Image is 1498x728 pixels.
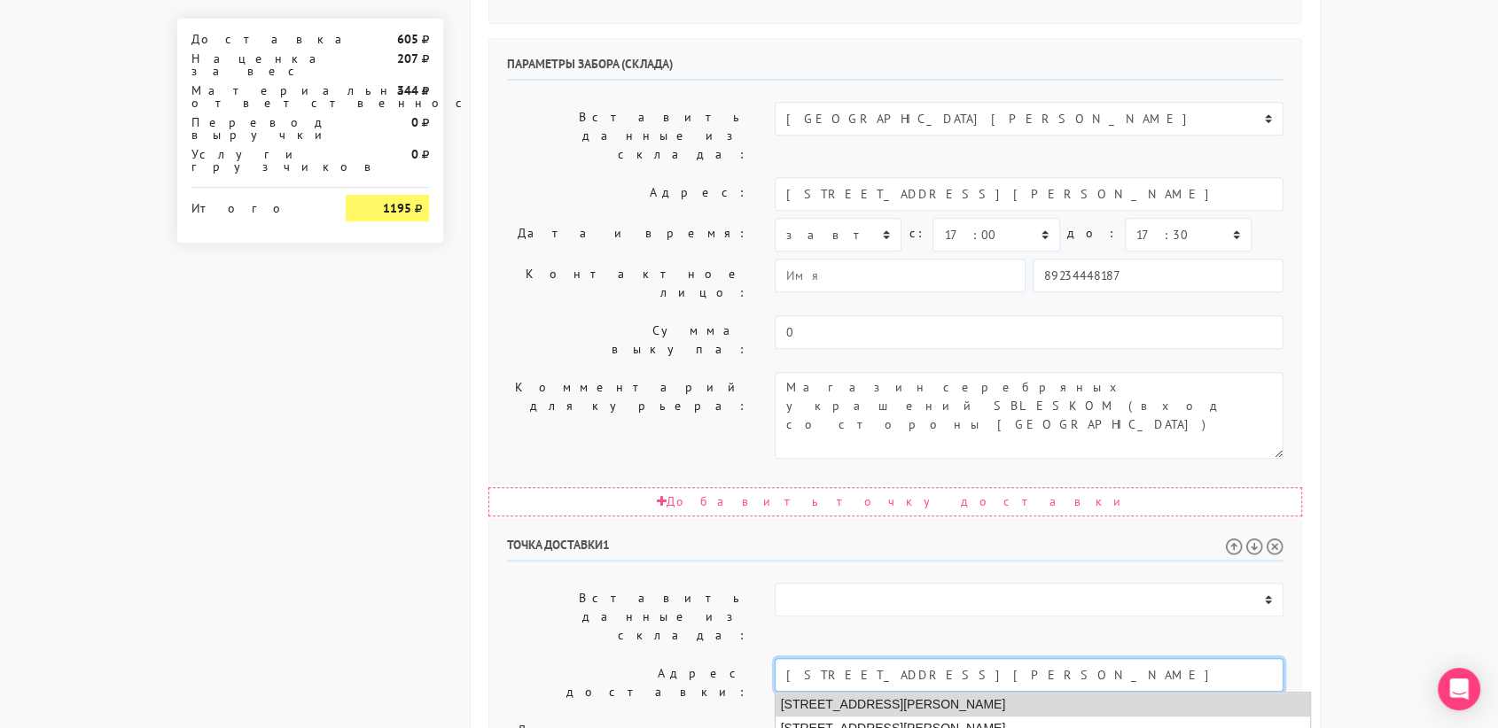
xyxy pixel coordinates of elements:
[411,114,418,130] strong: 0
[178,148,332,173] div: Услуги грузчиков
[494,259,761,308] label: Контактное лицо:
[494,583,761,651] label: Вставить данные из склада:
[775,259,1026,292] input: Имя
[397,50,418,66] strong: 207
[909,218,925,249] label: c:
[1438,668,1480,710] div: Open Intercom Messenger
[397,31,418,47] strong: 605
[507,57,1283,81] h6: Параметры забора (склада)
[178,52,332,77] div: Наценка за вес
[494,218,761,252] label: Дата и время:
[383,200,411,216] strong: 1195
[603,537,610,553] span: 1
[507,538,1283,561] h6: Точка доставки
[397,82,418,98] strong: 344
[178,116,332,141] div: Перевод выручки
[1033,259,1283,292] input: Телефон
[178,84,332,109] div: Материальная ответственность
[494,177,761,211] label: Адрес:
[494,658,761,708] label: Адрес доставки:
[494,315,761,365] label: Сумма выкупа:
[494,102,761,170] label: Вставить данные из склада:
[494,372,761,459] label: Комментарий для курьера:
[1067,218,1118,249] label: до:
[191,195,319,214] div: Итого
[776,693,1311,716] li: [STREET_ADDRESS][PERSON_NAME]
[178,33,332,45] div: Доставка
[488,487,1302,516] div: Добавить точку доставки
[411,146,418,162] strong: 0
